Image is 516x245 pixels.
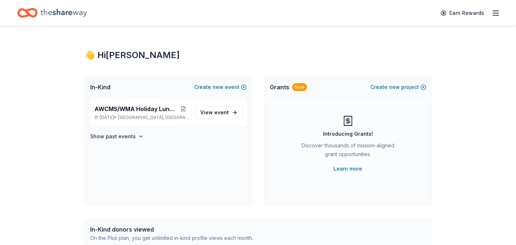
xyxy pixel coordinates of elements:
span: AWCMS/WMA Holiday Luncheon [95,105,177,113]
span: event [214,109,229,115]
h4: Show past events [90,132,136,141]
span: In-Kind [90,83,110,91]
a: View event [196,106,242,119]
div: In-Kind donors viewed [90,225,253,234]
span: View [200,108,229,117]
button: Createnewevent [194,83,247,91]
span: new [213,83,223,91]
button: Show past events [90,132,144,141]
div: Discover thousands of mission-aligned grant opportunities. [299,141,397,162]
div: New [292,83,307,91]
a: Earn Rewards [436,7,488,20]
div: On the Plus plan, you get unlimited in-kind profile views each month. [90,234,253,242]
a: Home [17,4,87,21]
div: Introducing Grants! [323,130,373,138]
button: Createnewproject [370,83,426,91]
span: [GEOGRAPHIC_DATA], [GEOGRAPHIC_DATA] [118,115,189,121]
span: new [389,83,400,91]
a: Learn more [333,164,362,173]
div: 👋 Hi [PERSON_NAME] [84,49,432,61]
span: Grants [270,83,289,91]
p: [DATE] • [95,115,190,121]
